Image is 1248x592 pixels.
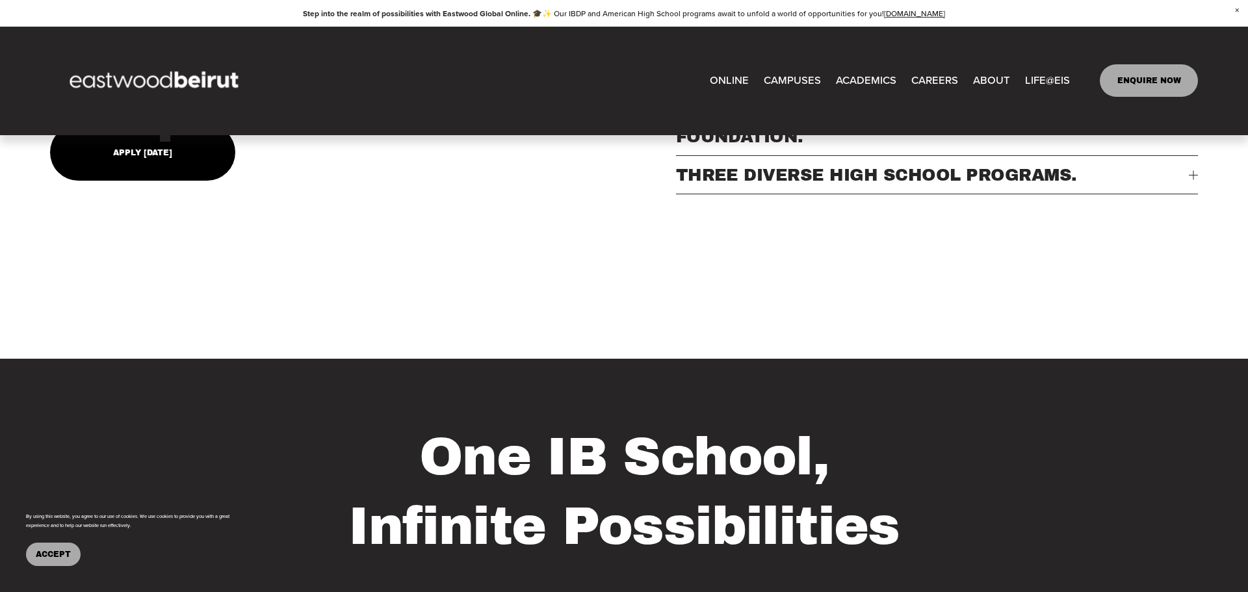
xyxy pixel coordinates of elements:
a: CAREERS [911,70,958,92]
a: folder dropdown [764,70,821,92]
h2: One IB School, Infinite Possibilities [146,422,1102,561]
span: LIFE@EIS [1025,71,1070,90]
button: Accept [26,543,81,566]
section: Cookie banner [13,499,247,579]
a: ONLINE [710,70,749,92]
a: [DOMAIN_NAME] [884,8,945,19]
a: folder dropdown [1025,70,1070,92]
p: By using this website, you agree to our use of cookies. We use cookies to provide you with a grea... [26,512,234,530]
span: ABOUT [973,71,1010,90]
a: folder dropdown [836,70,896,92]
a: Apply [DATE] [50,124,235,181]
span: CAMPUSES [764,71,821,90]
a: ENQUIRE NOW [1100,64,1198,97]
button: THREE DIVERSE HIGH SCHOOL PROGRAMS. [676,156,1199,194]
span: THREE DIVERSE HIGH SCHOOL PROGRAMS. [676,166,1189,184]
a: folder dropdown [973,70,1010,92]
span: ACADEMICS [836,71,896,90]
img: EastwoodIS Global Site [50,47,262,114]
span: Accept [36,550,71,559]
